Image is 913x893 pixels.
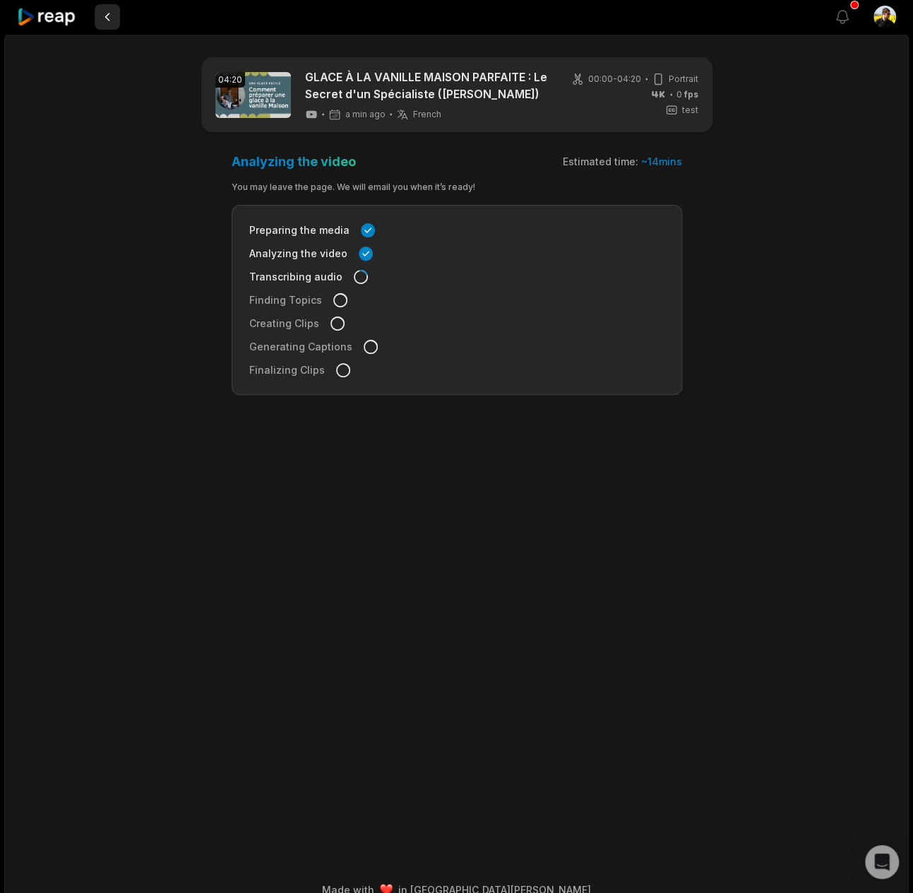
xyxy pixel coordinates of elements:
[413,109,441,120] span: French
[249,292,322,307] span: Finding Topics
[305,69,549,102] a: GLACE À LA VANILLE MAISON PARFAITE : Le Secret d'un Spécialiste ([PERSON_NAME])
[682,104,698,117] span: test
[249,316,319,331] span: Creating Clips
[249,223,350,237] span: Preparing the media
[249,362,325,377] span: Finalizing Clips
[249,246,347,261] span: Analyzing the video
[563,155,682,169] div: Estimated time:
[676,88,698,101] span: 0
[588,73,641,85] span: 00:00 - 04:20
[865,845,899,879] div: Open Intercom Messenger
[249,269,342,284] span: Transcribing audio
[641,155,682,167] span: ~ 14 mins
[249,339,352,354] span: Generating Captions
[232,153,356,170] h3: Analyzing the video
[345,109,386,120] span: a min ago
[684,89,698,100] span: fps
[232,181,682,194] div: You may leave the page. We will email you when it’s ready!
[669,73,698,85] span: Portrait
